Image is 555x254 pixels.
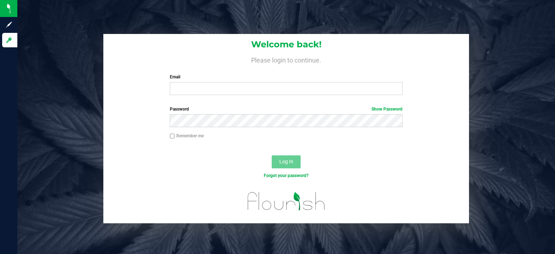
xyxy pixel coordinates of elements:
h4: Please login to continue. [103,55,469,64]
label: Email [170,74,403,80]
a: Forgot your password? [264,173,309,178]
inline-svg: Log in [5,36,13,44]
span: Log In [279,159,293,164]
button: Log In [272,155,301,168]
input: Remember me [170,134,175,139]
span: Password [170,107,189,112]
label: Remember me [170,133,204,139]
inline-svg: Sign up [5,21,13,28]
h1: Welcome back! [103,40,469,49]
a: Show Password [371,107,403,112]
img: flourish_logo.svg [241,186,332,216]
